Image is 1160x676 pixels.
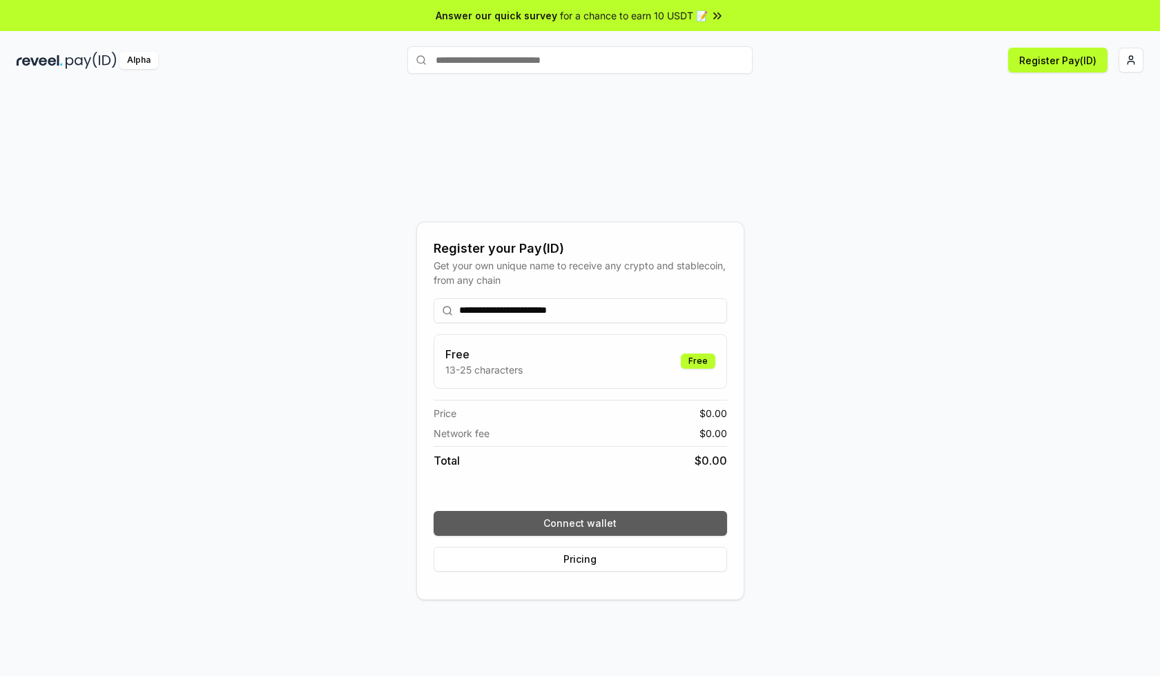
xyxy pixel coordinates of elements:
span: $ 0.00 [699,406,727,421]
img: reveel_dark [17,52,63,69]
span: Network fee [434,426,490,441]
span: for a chance to earn 10 USDT 📝 [560,8,708,23]
button: Pricing [434,547,727,572]
h3: Free [445,346,523,363]
div: Get your own unique name to receive any crypto and stablecoin, from any chain [434,258,727,287]
button: Connect wallet [434,511,727,536]
div: Register your Pay(ID) [434,239,727,258]
p: 13-25 characters [445,363,523,377]
img: pay_id [66,52,117,69]
span: Answer our quick survey [436,8,557,23]
div: Free [681,354,715,369]
button: Register Pay(ID) [1008,48,1108,73]
span: Price [434,406,456,421]
span: $ 0.00 [699,426,727,441]
div: Alpha [119,52,158,69]
span: $ 0.00 [695,452,727,469]
span: Total [434,452,460,469]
